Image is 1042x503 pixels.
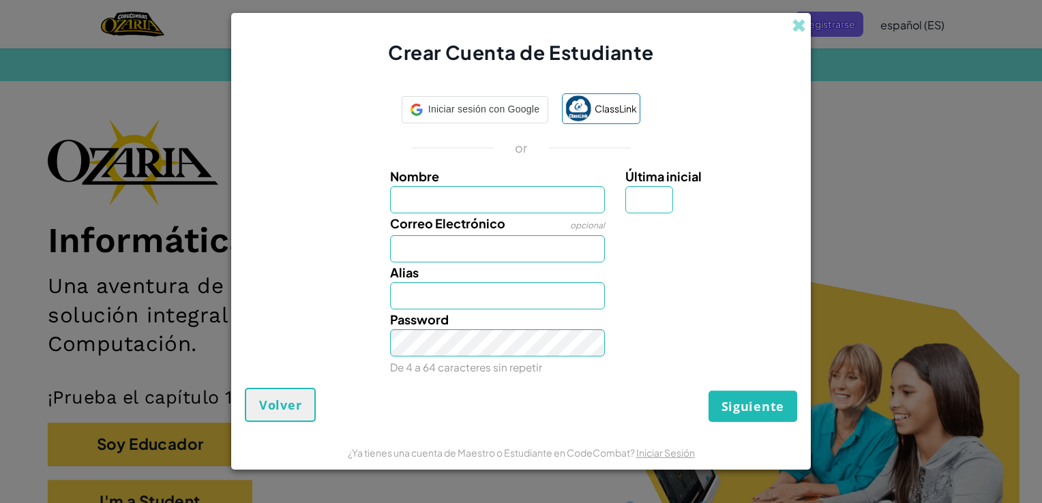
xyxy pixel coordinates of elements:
[515,140,528,156] p: or
[348,446,636,459] span: ¿Ya tienes una cuenta de Maestro o Estudiante en CodeCombat?
[390,361,542,374] small: De 4 a 64 caracteres sin repetir
[402,96,548,123] div: Iniciar sesión con Google
[570,220,605,230] span: opcional
[390,311,449,327] span: Password
[565,95,591,121] img: classlink-logo-small.png
[390,168,439,184] span: Nombre
[259,397,301,413] span: Volver
[595,99,637,119] span: ClassLink
[390,264,419,280] span: Alias
[721,398,784,414] span: Siguiente
[390,215,505,231] span: Correo Electrónico
[245,388,316,422] button: Volver
[636,446,695,459] a: Iniciar Sesión
[625,168,702,184] span: Última inicial
[709,391,797,422] button: Siguiente
[428,100,539,119] span: Iniciar sesión con Google
[388,40,654,64] span: Crear Cuenta de Estudiante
